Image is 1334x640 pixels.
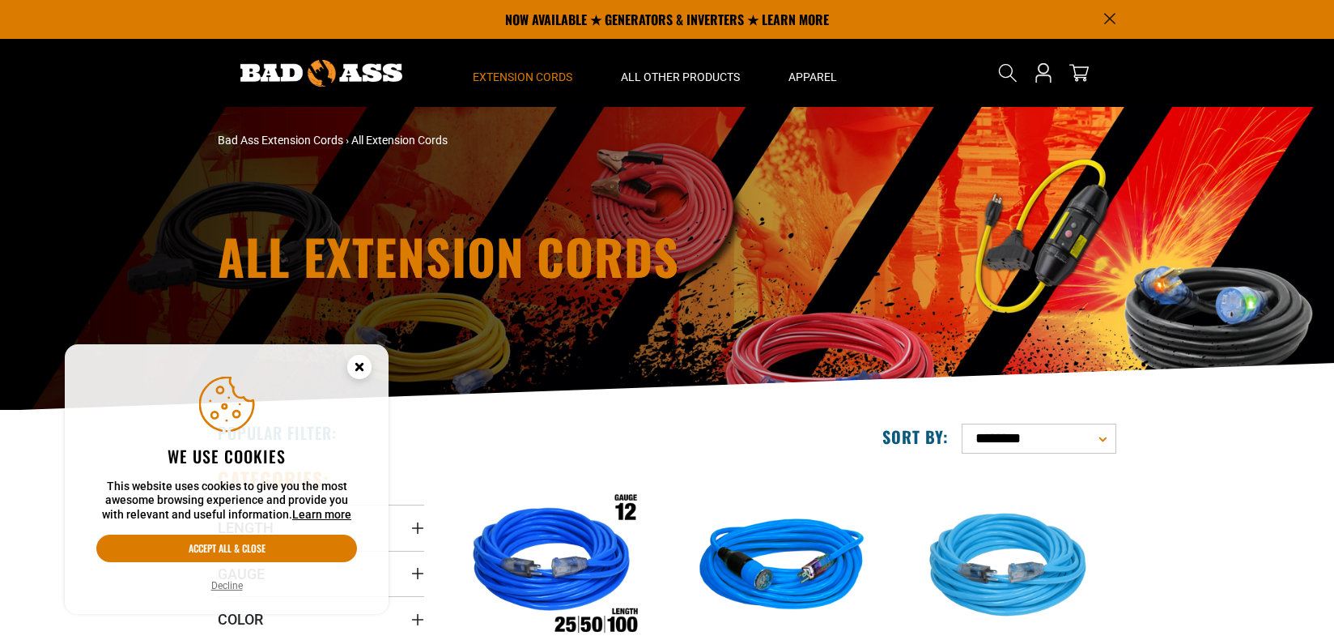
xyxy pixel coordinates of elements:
h1: All Extension Cords [218,232,809,280]
aside: Cookie Consent [65,344,389,615]
summary: All Other Products [597,39,764,107]
summary: Apparel [764,39,861,107]
h2: We use cookies [96,446,357,467]
span: Color [218,610,263,629]
span: Extension Cords [473,70,572,84]
button: Decline [206,578,248,594]
span: All Other Products [621,70,740,84]
img: Bad Ass Extension Cords [240,60,402,87]
p: This website uses cookies to give you the most awesome browsing experience and provide you with r... [96,480,357,523]
label: Sort by: [882,426,949,447]
span: All Extension Cords [351,134,448,147]
span: › [346,134,349,147]
summary: Extension Cords [448,39,597,107]
button: Accept all & close [96,535,357,562]
a: Learn more [292,508,351,521]
a: Bad Ass Extension Cords [218,134,343,147]
span: Apparel [788,70,837,84]
summary: Search [995,60,1021,86]
nav: breadcrumbs [218,132,809,149]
